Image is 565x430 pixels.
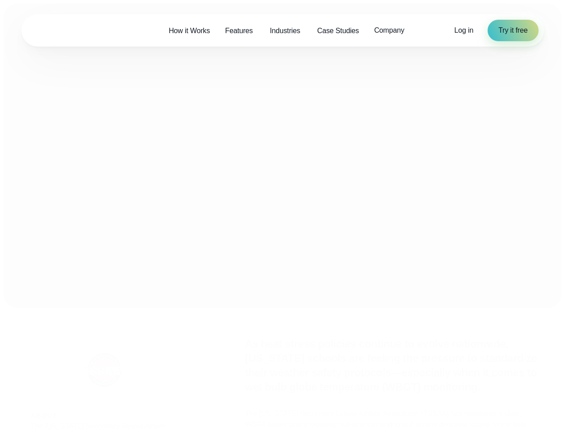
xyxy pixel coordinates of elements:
[455,25,474,36] a: Log in
[317,26,359,36] span: Case Studies
[455,26,474,34] span: Log in
[488,20,538,41] a: Try it free
[225,26,253,36] span: Features
[161,21,217,40] a: How it Works
[498,25,527,36] span: Try it free
[169,26,210,36] span: How it Works
[310,21,366,40] a: Case Studies
[374,25,404,36] span: Company
[270,26,300,36] span: Industries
